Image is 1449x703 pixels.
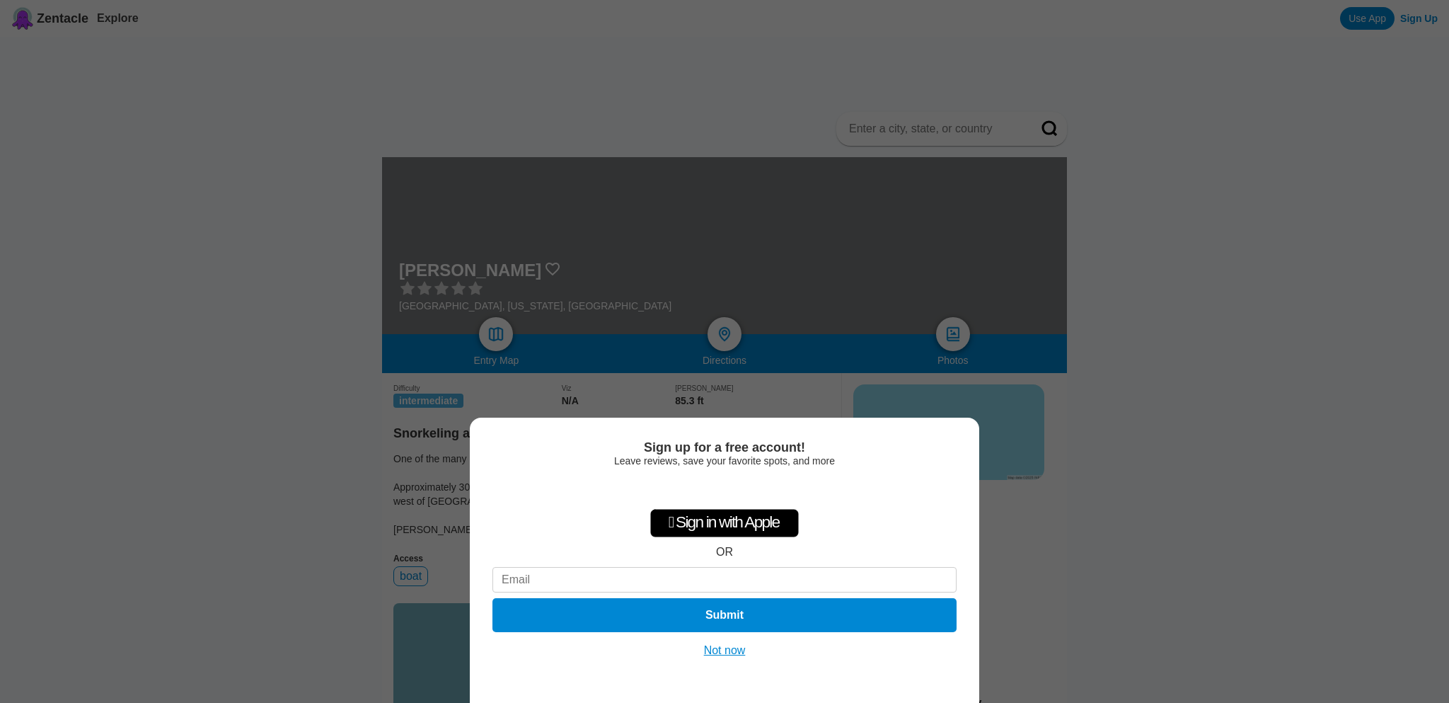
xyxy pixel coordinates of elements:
div: OR [716,546,733,559]
button: Submit [492,598,957,632]
div: Sign up for a free account! [492,440,957,455]
button: Not now [700,644,750,658]
div: Leave reviews, save your favorite spots, and more [492,455,957,467]
div: Sign in with Apple [650,509,799,537]
iframe: Sign in with Google Button [653,474,797,505]
input: Email [492,567,957,593]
